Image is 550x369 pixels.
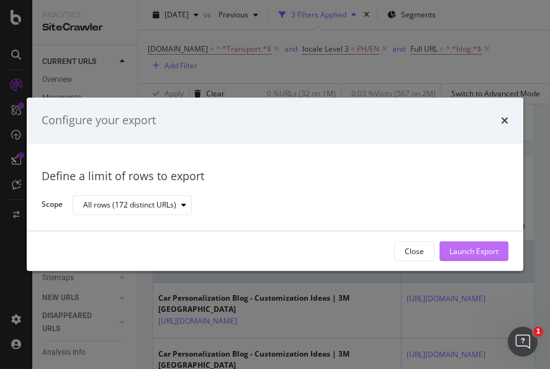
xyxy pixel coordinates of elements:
[440,242,508,262] button: Launch Export
[449,246,498,257] div: Launch Export
[83,201,176,209] div: All rows (172 distinct URLs)
[394,242,435,262] button: Close
[501,112,508,129] div: times
[508,327,538,357] iframe: Intercom live chat
[42,168,508,184] div: Define a limit of rows to export
[405,246,424,257] div: Close
[73,195,192,215] button: All rows (172 distinct URLs)
[42,112,156,129] div: Configure your export
[27,98,523,271] div: modal
[533,327,543,337] span: 1
[42,199,63,213] label: Scope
